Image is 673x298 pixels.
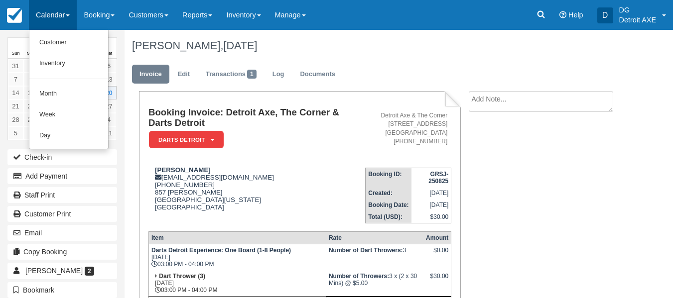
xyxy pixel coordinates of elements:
[25,267,83,275] span: [PERSON_NAME]
[101,86,117,99] a: 20
[101,126,117,140] a: 11
[148,270,326,297] td: [DATE] 03:00 PM - 04:00 PM
[8,86,23,99] a: 14
[101,99,117,113] a: 27
[8,59,23,73] a: 31
[223,39,257,52] span: [DATE]
[8,73,23,86] a: 7
[23,86,39,99] a: 15
[23,126,39,140] a: 6
[426,247,448,262] div: $0.00
[369,111,447,146] address: Detroit Axe & The Corner [STREET_ADDRESS] [GEOGRAPHIC_DATA] [PHONE_NUMBER]
[7,244,117,260] button: Copy Booking
[29,30,109,149] ul: Calendar
[149,131,224,148] em: Darts Detroit
[426,273,448,288] div: $30.00
[8,113,23,126] a: 28
[159,273,205,280] strong: Dart Thrower (3)
[326,232,423,244] th: Rate
[8,126,23,140] a: 5
[148,232,326,244] th: Item
[411,211,451,223] td: $30.00
[265,65,292,84] a: Log
[101,59,117,73] a: 6
[559,11,566,18] i: Help
[29,32,108,53] a: Customer
[329,247,403,254] strong: Number of Dart Throwers
[423,232,451,244] th: Amount
[7,263,117,279] a: [PERSON_NAME] 2
[101,48,117,59] th: Sat
[29,104,108,125] a: Week
[148,130,220,149] a: Darts Detroit
[329,273,389,280] strong: Number of Throwers
[7,8,22,23] img: checkfront-main-nav-mini-logo.png
[428,171,448,185] strong: GRSJ-250825
[148,166,365,223] div: [EMAIL_ADDRESS][DOMAIN_NAME] [PHONE_NUMBER] 857 [PERSON_NAME] [GEOGRAPHIC_DATA][US_STATE] [GEOGRA...
[597,7,613,23] div: D
[7,206,117,222] a: Customer Print
[170,65,197,84] a: Edit
[326,244,423,271] td: 3
[151,247,291,254] strong: Darts Detroit Experience: One Board (1-8 People)
[7,168,117,184] button: Add Payment
[366,199,411,211] th: Booking Date:
[132,65,169,84] a: Invoice
[148,244,326,271] td: [DATE] 03:00 PM - 04:00 PM
[29,84,108,104] a: Month
[366,211,411,223] th: Total (USD):
[23,113,39,126] a: 29
[8,99,23,113] a: 21
[8,48,23,59] th: Sun
[148,107,365,128] h1: Booking Invoice: Detroit Axe, The Corner & Darts Detroit
[101,73,117,86] a: 13
[23,73,39,86] a: 8
[7,282,117,298] button: Bookmark
[619,15,656,25] p: Detroit AXE
[292,65,343,84] a: Documents
[23,59,39,73] a: 1
[411,187,451,199] td: [DATE]
[198,65,264,84] a: Transactions1
[85,267,94,276] span: 2
[7,187,117,203] a: Staff Print
[7,225,117,241] button: Email
[132,40,622,52] h1: [PERSON_NAME],
[101,113,117,126] a: 4
[619,5,656,15] p: DG
[568,11,583,19] span: Help
[23,99,39,113] a: 22
[29,125,108,146] a: Day
[247,70,257,79] span: 1
[366,187,411,199] th: Created:
[29,53,108,74] a: Inventory
[366,168,411,187] th: Booking ID:
[7,149,117,165] button: Check-in
[155,166,211,174] strong: [PERSON_NAME]
[23,48,39,59] th: Mon
[411,199,451,211] td: [DATE]
[326,270,423,297] td: 3 x (2 x 30 Mins) @ $5.00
